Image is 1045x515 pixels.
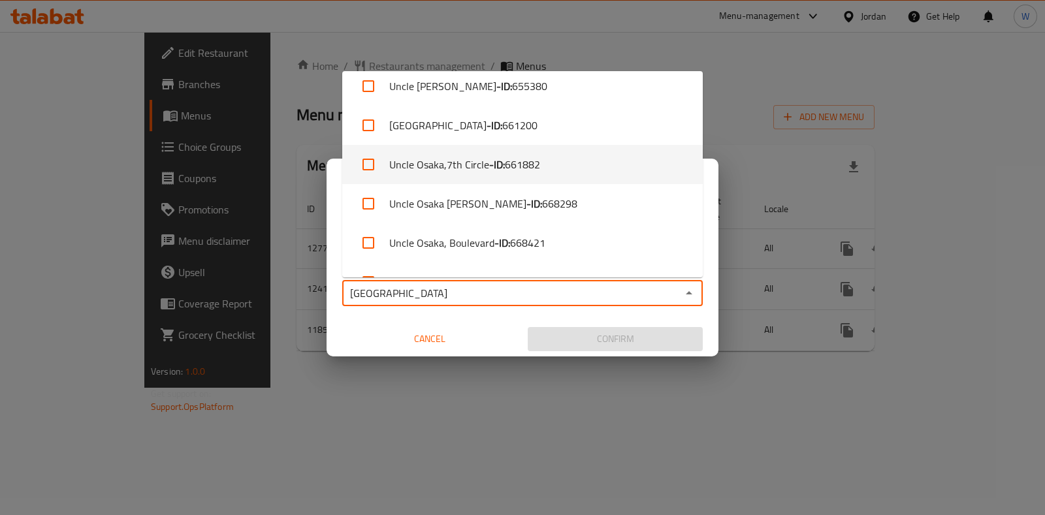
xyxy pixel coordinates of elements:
[510,235,545,251] span: 668421
[487,117,502,133] b: - ID:
[526,196,542,211] b: - ID:
[494,235,510,251] b: - ID:
[342,262,703,302] li: Uncle Osaka Um Uthaina
[502,117,538,133] span: 661200
[499,274,515,290] b: - ID:
[496,78,512,94] b: - ID:
[505,157,540,172] span: 661882
[347,331,512,347] span: Cancel
[489,157,505,172] b: - ID:
[515,274,550,290] span: 690648
[680,284,698,302] button: Close
[342,327,517,351] button: Cancel
[342,145,703,184] li: Uncle Osaka,7th Circle
[542,196,577,211] span: 668298
[342,184,703,223] li: Uncle Osaka [PERSON_NAME]
[342,223,703,262] li: Uncle Osaka, Boulevard
[342,106,703,145] li: [GEOGRAPHIC_DATA]
[342,67,703,106] li: Uncle [PERSON_NAME]
[512,78,547,94] span: 655380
